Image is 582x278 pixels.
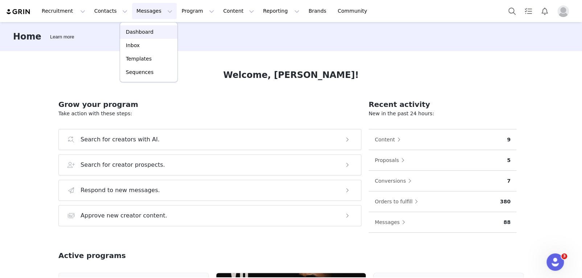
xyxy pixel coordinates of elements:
[58,99,361,110] h2: Grow your program
[507,136,511,144] p: 9
[504,3,520,19] button: Search
[37,3,90,19] button: Recruitment
[58,250,126,261] h2: Active programs
[223,69,359,82] h1: Welcome, [PERSON_NAME]!
[304,3,333,19] a: Brands
[553,5,576,17] button: Profile
[177,3,218,19] button: Program
[374,154,408,166] button: Proposals
[557,5,569,17] img: placeholder-profile.jpg
[58,110,361,117] p: Take action with these steps:
[546,253,564,271] iframe: Intercom live chat
[374,175,415,187] button: Conversions
[58,154,361,175] button: Search for creator prospects.
[49,33,75,41] div: Tooltip anchor
[369,99,516,110] h2: Recent activity
[507,177,511,185] p: 7
[126,55,152,63] p: Templates
[504,219,511,226] p: 88
[374,216,409,228] button: Messages
[500,198,511,206] p: 380
[126,28,153,36] p: Dashboard
[369,110,516,117] p: New in the past 24 hours:
[219,3,258,19] button: Content
[58,129,361,150] button: Search for creators with AI.
[374,196,422,207] button: Orders to fulfill
[374,134,404,145] button: Content
[58,205,361,226] button: Approve new creator content.
[81,135,160,144] h3: Search for creators with AI.
[90,3,132,19] button: Contacts
[333,3,375,19] a: Community
[561,253,567,259] span: 3
[81,161,165,169] h3: Search for creator prospects.
[126,69,153,76] p: Sequences
[81,186,160,195] h3: Respond to new messages.
[13,30,41,43] h3: Home
[81,211,167,220] h3: Approve new creator content.
[132,3,177,19] button: Messages
[6,8,31,15] img: grin logo
[58,180,361,201] button: Respond to new messages.
[507,157,511,164] p: 5
[259,3,304,19] button: Reporting
[126,42,140,49] p: Inbox
[537,3,553,19] button: Notifications
[520,3,536,19] a: Tasks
